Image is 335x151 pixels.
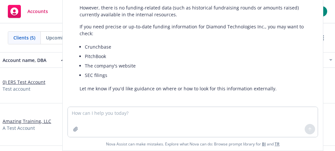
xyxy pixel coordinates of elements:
[85,52,306,61] li: PitchBook
[3,79,45,85] a: 0) ERS Test Account
[5,2,51,21] a: Accounts
[85,42,306,52] li: Crunchbase
[275,141,280,147] a: TR
[85,61,306,70] li: The company's website
[27,9,48,14] span: Accounts
[3,125,35,131] span: A Test Account
[46,34,96,41] span: Upcoming renewals (4)
[80,4,306,18] p: However, there is no funding-related data (such as historical fundraising rounds or amounts raise...
[80,23,306,37] p: If you need precise or up-to-date funding information for Diamond Technologies Inc., you may want...
[65,137,320,151] span: Nova Assist can make mistakes. Explore what Nova can do: Browse prompt library for and
[85,70,306,80] li: SEC filings
[3,118,51,125] a: Amazing Training, LLC
[80,85,306,92] p: Let me know if you'd like guidance on where or how to look for this information externally.
[3,57,57,64] div: Account name, DBA
[13,34,35,41] span: Clients (5)
[3,85,30,92] span: Test account
[319,34,327,42] a: more
[262,141,266,147] a: BI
